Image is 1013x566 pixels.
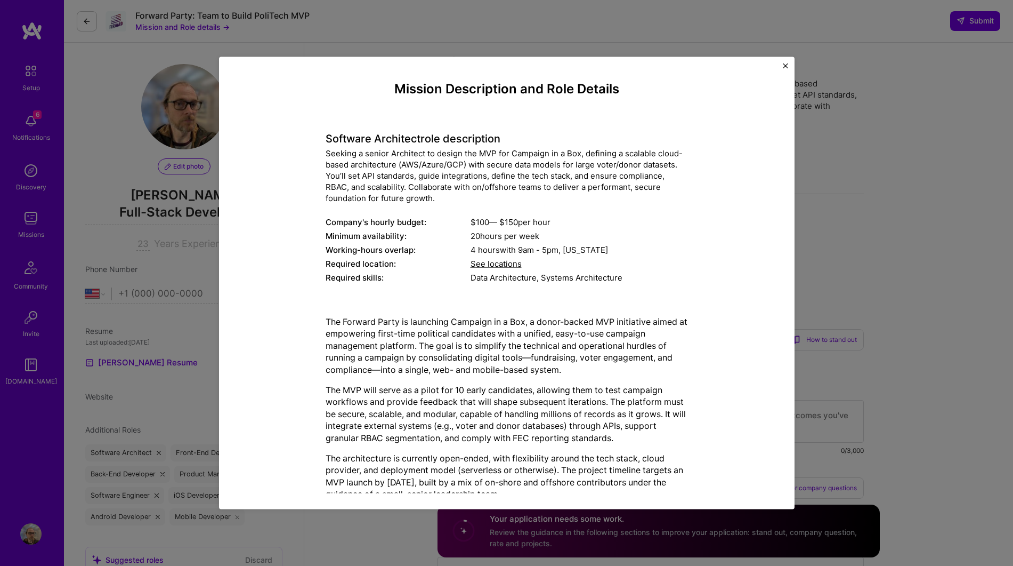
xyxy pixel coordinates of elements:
[326,315,688,375] p: The Forward Party is launching Campaign in a Box, a donor-backed MVP initiative aimed at empoweri...
[326,216,471,227] div: Company's hourly budget:
[326,132,688,145] h4: Software Architect role description
[783,63,788,74] button: Close
[326,452,688,500] p: The architecture is currently open-ended, with flexibility around the tech stack, cloud provider,...
[326,147,688,203] div: Seeking a senior Architect to design the MVP for Campaign in a Box, defining a scalable cloud-bas...
[471,258,522,268] span: See locations
[326,258,471,269] div: Required location:
[471,272,688,283] div: Data Architecture, Systems Architecture
[471,230,688,241] div: 20 hours per week
[326,230,471,241] div: Minimum availability:
[326,244,471,255] div: Working-hours overlap:
[326,272,471,283] div: Required skills:
[471,244,688,255] div: 4 hours with [US_STATE]
[326,384,688,444] p: The MVP will serve as a pilot for 10 early candidates, allowing them to test campaign workflows a...
[326,81,688,97] h4: Mission Description and Role Details
[471,216,688,227] div: $ 100 — $ 150 per hour
[516,244,563,254] span: 9am - 5pm ,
